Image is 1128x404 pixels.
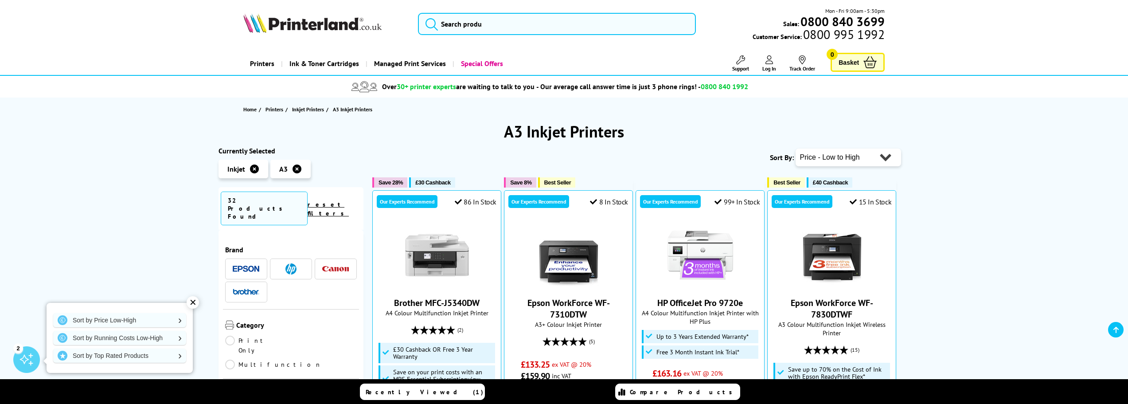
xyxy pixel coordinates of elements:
[233,289,259,295] img: Brother
[233,266,259,272] img: Epson
[397,82,456,91] span: 30+ printer experts
[773,179,800,186] span: Best Seller
[831,53,885,72] a: Basket 0
[788,366,888,380] span: Save up to 70% on the Cost of Ink with Epson ReadyPrint Flex*
[225,245,357,254] span: Brand
[404,281,470,290] a: Brother MFC-J5340DW
[508,195,569,208] div: Our Experts Recommend
[789,55,815,72] a: Track Order
[227,165,245,173] span: Inkjet
[382,82,535,91] span: Over are waiting to talk to you
[850,197,891,206] div: 15 In Stock
[53,313,186,327] a: Sort by Price Low-High
[225,321,234,329] img: Category
[535,281,602,290] a: Epson WorkForce WF-7310DTW
[640,195,701,208] div: Our Experts Recommend
[379,179,403,186] span: Save 28%
[813,179,848,186] span: £40 Cashback
[552,360,591,369] span: ex VAT @ 20%
[783,20,799,28] span: Sales:
[393,368,482,390] span: Save on your print costs with an MPS Essential Subscription
[393,346,493,360] span: £30 Cashback OR Free 3 Year Warranty
[225,336,291,355] a: Print Only
[243,105,259,114] a: Home
[509,320,628,329] span: A3+ Colour Inkjet Printer
[377,309,496,317] span: A4 Colour Multifunction Inkjet Printer
[233,263,259,275] a: Epson
[53,349,186,363] a: Sort by Top Rated Products
[732,65,749,72] span: Support
[13,343,23,353] div: 2
[527,297,610,320] a: Epson WorkForce WF-7310DTW
[292,105,326,114] a: Inkjet Printers
[187,296,199,309] div: ✕
[538,177,576,188] button: Best Seller
[243,13,382,33] img: Printerland Logo
[415,179,450,186] span: £30 Cashback
[701,82,748,91] span: 0800 840 1992
[652,368,681,379] span: £163.16
[657,297,743,309] a: HP OfficeJet Pro 9720e
[772,195,832,208] div: Our Experts Recommend
[265,105,283,114] span: Printers
[767,177,805,188] button: Best Seller
[322,266,349,272] img: Canon
[225,360,322,369] a: Multifunction
[521,370,550,382] span: £159.90
[544,179,571,186] span: Best Seller
[762,65,776,72] span: Log In
[221,192,308,225] span: 32 Products Found
[851,341,859,358] span: (15)
[418,13,696,35] input: Search produ
[799,17,885,26] a: 0800 840 3699
[360,384,485,400] a: Recently Viewed (1)
[409,177,455,188] button: £30 Cashback
[536,82,748,91] span: - Our average call answer time is just 3 phone rings! -
[243,13,407,35] a: Printerland Logo
[762,55,776,72] a: Log In
[394,297,480,309] a: Brother MFC-J5340DW
[656,333,749,340] span: Up to 3 Years Extended Warranty*
[219,146,364,155] div: Currently Selected
[590,197,628,206] div: 8 In Stock
[714,197,760,206] div: 99+ In Stock
[308,200,349,217] a: reset filters
[219,121,910,142] h1: A3 Inkjet Printers
[233,286,259,298] a: Brother
[236,321,357,331] span: Category
[455,197,496,206] div: 86 In Stock
[366,388,484,396] span: Recently Viewed (1)
[453,52,510,75] a: Special Offers
[683,369,723,377] span: ex VAT @ 20%
[377,195,437,208] div: Our Experts Recommend
[510,179,531,186] span: Save 8%
[277,263,304,275] a: HP
[802,30,885,39] span: 0800 995 1992
[770,153,794,162] span: Sort By:
[552,372,571,380] span: inc VAT
[285,263,297,275] img: HP
[827,49,838,60] span: 0
[615,384,740,400] a: Compare Products
[366,52,453,75] a: Managed Print Services
[265,105,285,114] a: Printers
[800,13,885,30] b: 0800 840 3699
[791,297,873,320] a: Epson WorkForce WF-7830DTWF
[807,177,852,188] button: £40 Cashback
[799,222,865,288] img: Epson WorkForce WF-7830DTWF
[732,55,749,72] a: Support
[404,222,470,288] img: Brother MFC-J5340DW
[839,56,859,68] span: Basket
[589,333,595,350] span: (5)
[640,309,760,326] span: A4 Colour Multifunction Inkjet Printer with HP Plus
[521,359,550,370] span: £133.25
[292,105,324,114] span: Inkjet Printers
[457,322,463,338] span: (2)
[772,320,891,337] span: A3 Colour Multifunction Inkjet Wireless Printer
[630,388,737,396] span: Compare Products
[333,106,372,113] span: A3 Inkjet Printers
[322,263,349,275] a: Canon
[289,52,359,75] span: Ink & Toner Cartridges
[799,281,865,290] a: Epson WorkForce WF-7830DTWF
[53,331,186,345] a: Sort by Running Costs Low-High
